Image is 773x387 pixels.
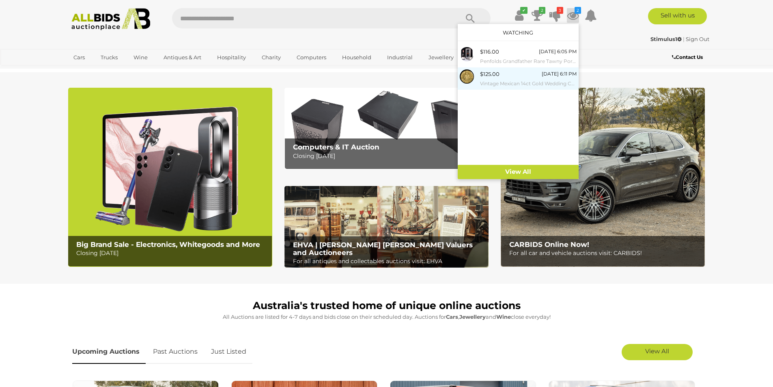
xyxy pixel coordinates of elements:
[672,53,705,62] a: Contact Us
[567,8,579,23] a: 2
[650,36,683,42] a: Stimulus1
[284,88,489,169] a: Computers & IT Auction Computers & IT Auction Closing [DATE]
[458,165,579,179] a: View All
[520,7,528,14] i: ✔
[158,51,207,64] a: Antiques & Art
[501,88,705,267] img: CARBIDS Online Now!
[205,340,252,364] a: Just Listed
[423,51,459,64] a: Jewellery
[68,64,136,78] a: [GEOGRAPHIC_DATA]
[686,36,709,42] a: Sign Out
[480,48,499,55] span: $116.00
[72,312,701,322] p: All Auctions are listed for 4-7 days and bids close on their scheduled day. Auctions for , and cl...
[622,344,693,360] a: View All
[68,51,90,64] a: Cars
[683,36,685,42] span: |
[382,51,418,64] a: Industrial
[128,51,153,64] a: Wine
[76,240,260,249] b: Big Brand Sale - Electronics, Whitegoods and More
[480,79,577,88] small: Vintage Mexican 14ct Gold Wedding Coin
[557,7,563,14] i: 3
[460,69,474,84] img: 51529-243b.jpg
[450,8,491,28] button: Search
[645,347,669,355] span: View All
[72,340,146,364] a: Upcoming Auctions
[480,71,500,77] span: $125.00
[542,69,577,78] div: [DATE] 6:11 PM
[284,186,489,268] a: EHVA | Evans Hastings Valuers and Auctioneers EHVA | [PERSON_NAME] [PERSON_NAME] Valuers and Auct...
[337,51,377,64] a: Household
[650,36,682,42] strong: Stimulus1
[68,88,272,267] img: Big Brand Sale - Electronics, Whitegoods and More
[509,240,589,249] b: CARBIDS Online Now!
[95,51,123,64] a: Trucks
[293,151,484,161] p: Closing [DATE]
[539,47,577,56] div: [DATE] 6:05 PM
[458,67,579,90] a: $125.00 [DATE] 6:11 PM Vintage Mexican 14ct Gold Wedding Coin
[459,313,486,320] strong: Jewellery
[67,8,155,30] img: Allbids.com.au
[672,54,703,60] b: Contact Us
[76,248,267,258] p: Closing [DATE]
[480,57,577,66] small: Penfolds Grandfather Rare Tawny Port in Presentation Box - Minimum Blended Age of [DEMOGRAPHIC_DA...
[531,8,543,23] a: 2
[293,256,484,266] p: For all antiques and collectables auctions visit: EHVA
[458,45,579,67] a: $116.00 [DATE] 6:05 PM Penfolds Grandfather Rare Tawny Port in Presentation Box - Minimum Blended...
[509,248,700,258] p: For all car and vehicle auctions visit: CARBIDS!
[284,88,489,169] img: Computers & IT Auction
[68,88,272,267] a: Big Brand Sale - Electronics, Whitegoods and More Big Brand Sale - Electronics, Whitegoods and Mo...
[496,313,511,320] strong: Wine
[147,340,204,364] a: Past Auctions
[460,47,474,61] img: 53467-7c.jpg
[575,7,581,14] i: 2
[503,29,533,36] a: Watching
[284,186,489,268] img: EHVA | Evans Hastings Valuers and Auctioneers
[212,51,251,64] a: Hospitality
[501,88,705,267] a: CARBIDS Online Now! CARBIDS Online Now! For all car and vehicle auctions visit: CARBIDS!
[446,313,458,320] strong: Cars
[648,8,707,24] a: Sell with us
[539,7,545,14] i: 2
[291,51,332,64] a: Computers
[513,8,525,23] a: ✔
[549,8,561,23] a: 3
[72,300,701,311] h1: Australia's trusted home of unique online auctions
[293,241,473,257] b: EHVA | [PERSON_NAME] [PERSON_NAME] Valuers and Auctioneers
[256,51,286,64] a: Charity
[293,143,379,151] b: Computers & IT Auction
